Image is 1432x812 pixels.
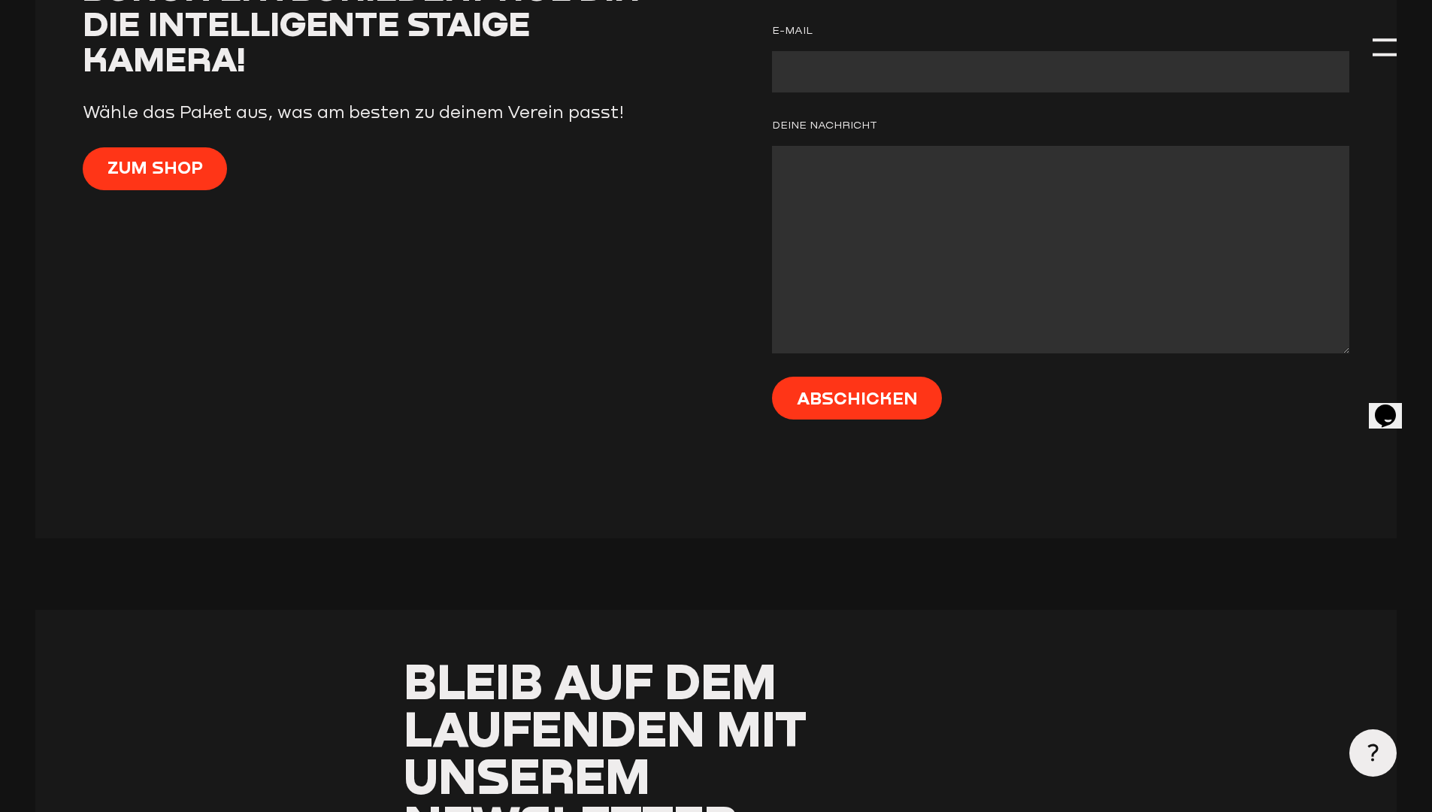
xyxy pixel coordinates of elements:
[83,147,227,190] a: Zum Shop
[772,117,1349,135] label: Deine Nachricht
[83,100,659,124] p: Wähle das Paket aus, was am besten zu deinem Verein passt!
[107,156,203,180] span: Zum Shop
[772,22,1349,40] label: E-Mail
[1369,383,1417,429] iframe: chat widget
[772,377,942,420] input: Abschicken
[404,651,807,804] span: Bleib auf dem Laufenden mit unserem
